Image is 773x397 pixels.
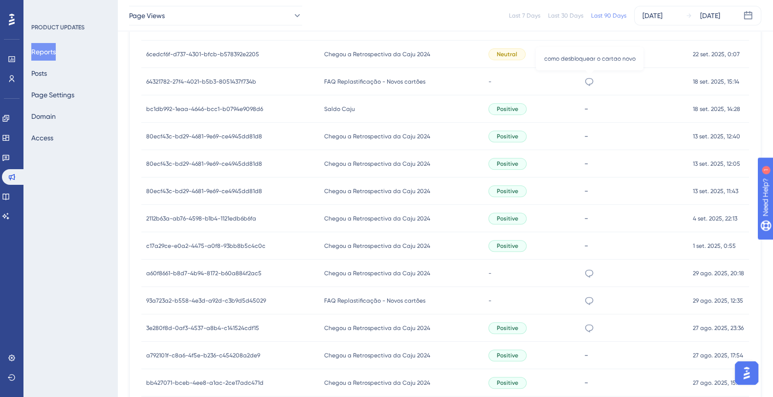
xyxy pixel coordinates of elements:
[584,186,683,196] div: -
[497,160,518,168] span: Positive
[693,352,743,359] span: 27 ago. 2025, 17:54
[31,23,85,31] div: PRODUCT UPDATES
[584,159,683,168] div: -
[129,6,302,25] button: Page Views
[548,12,583,20] div: Last 30 Days
[732,358,761,388] iframe: UserGuiding AI Assistant Launcher
[324,78,425,86] span: FAQ Replastificação - Novos cartões
[146,78,256,86] span: 64321782-27f4-4021-b5b3-8051437f734b
[693,269,744,277] span: 29 ago. 2025, 20:18
[324,379,430,387] span: Chegou a Retrospectiva da Caju 2024
[693,297,743,305] span: 29 ago. 2025, 12:35
[509,12,540,20] div: Last 7 Days
[693,160,740,168] span: 13 set. 2025, 12:05
[324,215,430,222] span: Chegou a Retrospectiva da Caju 2024
[324,50,430,58] span: Chegou a Retrospectiva da Caju 2024
[497,352,518,359] span: Positive
[497,379,518,387] span: Positive
[693,324,744,332] span: 27 ago. 2025, 23:36
[584,132,683,141] div: -
[488,269,491,277] span: -
[146,269,262,277] span: a60f8661-b8d7-4b94-8172-b60a884f2ac5
[146,297,266,305] span: 93a723a2-b558-4e3d-a92d-c3b9d5d45029
[324,269,430,277] span: Chegou a Retrospectiva da Caju 2024
[31,129,53,147] button: Access
[584,378,683,387] div: -
[324,242,430,250] span: Chegou a Retrospectiva da Caju 2024
[31,65,47,82] button: Posts
[591,12,626,20] div: Last 90 Days
[693,379,741,387] span: 27 ago. 2025, 15:11
[324,352,430,359] span: Chegou a Retrospectiva da Caju 2024
[324,297,425,305] span: FAQ Replastificação - Novos cartões
[497,132,518,140] span: Positive
[324,324,430,332] span: Chegou a Retrospectiva da Caju 2024
[488,297,491,305] span: -
[497,187,518,195] span: Positive
[497,50,517,58] span: Neutral
[584,104,683,113] div: -
[584,214,683,223] div: -
[146,324,259,332] span: 3e280f8d-0af3-4537-a8b4-c141524cdf15
[693,242,736,250] span: 1 set. 2025, 0:55
[146,187,262,195] span: 80ecf43c-bd29-4681-9e69-ce4945dd81d8
[146,215,256,222] span: 2112b63a-ab76-4598-b1b4-1121edb6b6fa
[31,108,56,125] button: Domain
[693,132,740,140] span: 13 set. 2025, 12:40
[693,187,738,195] span: 13 set. 2025, 11:43
[584,351,683,360] div: -
[146,379,264,387] span: bb427071-bceb-4ee8-a1ac-2ce17adc471d
[129,10,165,22] span: Page Views
[700,10,720,22] div: [DATE]
[497,242,518,250] span: Positive
[31,86,74,104] button: Page Settings
[324,105,355,113] span: Saldo Caju
[31,43,56,61] button: Reports
[693,78,739,86] span: 18 set. 2025, 15:14
[488,78,491,86] span: -
[693,105,740,113] span: 18 set. 2025, 14:28
[146,242,265,250] span: c17a29ce-e0a2-4475-a0f8-93bb8b5c4c0c
[324,160,430,168] span: Chegou a Retrospectiva da Caju 2024
[584,241,683,250] div: -
[146,50,259,58] span: 6cedcf6f-d737-4301-bfcb-b578392e2205
[544,55,636,63] span: como desbloquear o cartao novo
[23,2,61,14] span: Need Help?
[497,105,518,113] span: Positive
[693,215,737,222] span: 4 set. 2025, 22:13
[68,5,71,13] div: 1
[146,132,262,140] span: 80ecf43c-bd29-4681-9e69-ce4945dd81d8
[693,50,740,58] span: 22 set. 2025, 0:07
[146,160,262,168] span: 80ecf43c-bd29-4681-9e69-ce4945dd81d8
[497,215,518,222] span: Positive
[324,132,430,140] span: Chegou a Retrospectiva da Caju 2024
[146,352,260,359] span: a792101f-c8a6-4f5e-b236-c454208a2de9
[324,187,430,195] span: Chegou a Retrospectiva da Caju 2024
[146,105,263,113] span: bc1db992-1eaa-4646-bcc1-b0794e9098d6
[497,324,518,332] span: Positive
[642,10,663,22] div: [DATE]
